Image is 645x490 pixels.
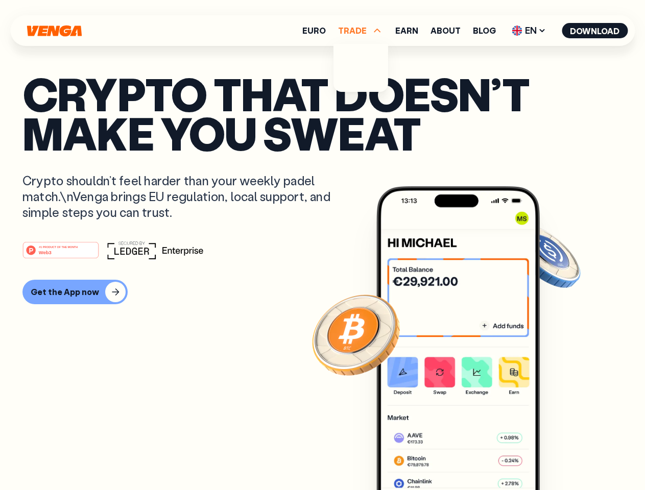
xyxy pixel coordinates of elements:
img: USDC coin [509,219,583,293]
a: About [431,27,461,35]
tspan: Web3 [39,249,52,255]
p: Crypto that doesn’t make you sweat [22,74,623,152]
tspan: #1 PRODUCT OF THE MONTH [39,245,78,248]
button: Download [562,23,628,38]
a: #1 PRODUCT OF THE MONTHWeb3 [22,248,99,261]
div: Get the App now [31,287,99,297]
span: TRADE [338,27,367,35]
svg: Home [26,25,83,37]
span: EN [508,22,550,39]
span: TRADE [338,24,383,37]
button: Get the App now [22,280,128,304]
p: Crypto shouldn’t feel harder than your weekly padel match.\nVenga brings EU regulation, local sup... [22,173,345,220]
a: Earn [395,27,418,35]
a: Blog [473,27,496,35]
a: Get the App now [22,280,623,304]
a: Euro [302,27,326,35]
img: Bitcoin [310,288,402,380]
img: flag-uk [512,26,522,36]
